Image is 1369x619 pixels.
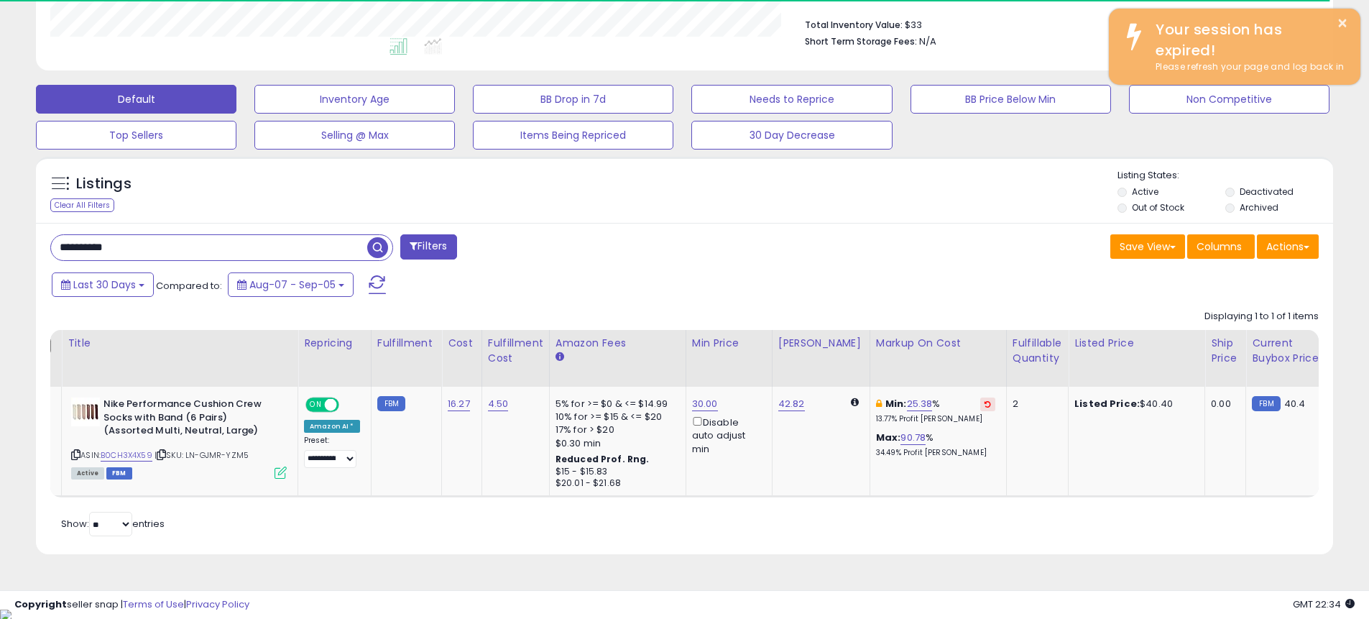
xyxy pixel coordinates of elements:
div: 5% for >= $0 & <= $14.99 [556,398,675,411]
div: Clear All Filters [50,198,114,212]
div: Title [68,336,292,351]
div: $15 - $15.83 [556,466,675,478]
button: BB Price Below Min [911,85,1111,114]
label: Out of Stock [1132,201,1184,214]
button: × [1337,14,1348,32]
button: Items Being Repriced [473,121,673,150]
div: [PERSON_NAME] [778,336,864,351]
p: 34.49% Profit [PERSON_NAME] [876,448,995,458]
button: Filters [400,234,456,260]
small: Amazon Fees. [556,351,564,364]
div: Disable auto adjust min [692,414,761,456]
b: Listed Price: [1074,397,1140,411]
p: 13.77% Profit [PERSON_NAME] [876,414,995,424]
div: $0.30 min [556,437,675,450]
span: ON [307,399,325,411]
div: $40.40 [1074,398,1194,411]
label: Archived [1240,201,1278,214]
p: Listing States: [1117,169,1333,183]
div: Fulfillment Cost [488,336,543,366]
span: Aug-07 - Sep-05 [249,278,336,292]
div: Please refresh your page and log back in [1145,60,1350,74]
div: 2 [1013,398,1057,411]
span: N/A [919,35,936,48]
a: 25.38 [907,397,933,411]
button: Selling @ Max [254,121,455,150]
button: Non Competitive [1129,85,1329,114]
div: Ship Price [1211,336,1240,366]
a: Terms of Use [123,597,184,611]
span: FBM [106,467,132,480]
div: Repricing [304,336,365,351]
span: All listings currently available for purchase on Amazon [71,467,104,480]
button: Inventory Age [254,85,455,114]
a: 4.50 [488,397,509,411]
b: Max: [876,431,901,444]
a: 42.82 [778,397,805,411]
a: 90.78 [900,431,926,445]
div: Markup on Cost [876,336,1000,351]
button: Aug-07 - Sep-05 [228,272,354,297]
button: Default [36,85,236,114]
button: Actions [1257,234,1319,259]
div: 10% for >= $15 & <= $20 [556,411,675,423]
b: Nike Performance Cushion Crew Socks with Band (6 Pairs) (Assorted Multi, Neutral, Large) [103,398,278,441]
div: Your session has expired! [1145,19,1350,60]
li: $33 [805,15,1308,32]
div: Amazon AI * [304,420,360,433]
a: B0CH3X4X59 [101,449,152,462]
img: 41P6goVMHNL._SL40_.jpg [71,398,100,426]
b: Reduced Prof. Rng. [556,453,650,465]
a: Privacy Policy [186,597,249,611]
div: Current Buybox Price [1252,336,1326,366]
button: Top Sellers [36,121,236,150]
span: Compared to: [156,279,222,293]
div: Listed Price [1074,336,1199,351]
div: Amazon Fees [556,336,680,351]
th: The percentage added to the cost of goods (COGS) that forms the calculator for Min & Max prices. [870,330,1006,387]
span: OFF [337,399,360,411]
label: Deactivated [1240,185,1294,198]
label: Active [1132,185,1158,198]
a: 16.27 [448,397,470,411]
div: Min Price [692,336,766,351]
button: BB Drop in 7d [473,85,673,114]
b: Short Term Storage Fees: [805,35,917,47]
button: Save View [1110,234,1185,259]
div: Preset: [304,436,360,468]
button: Needs to Reprice [691,85,892,114]
div: ASIN: [71,398,287,477]
div: $20.01 - $21.68 [556,477,675,490]
div: 0.00 [1211,398,1235,411]
span: Last 30 Days [73,278,136,292]
div: Displaying 1 to 1 of 1 items [1204,310,1319,324]
button: Last 30 Days [52,272,154,297]
div: % [876,431,995,458]
div: Fulfillable Quantity [1013,336,1062,366]
div: % [876,398,995,424]
div: Cost [448,336,476,351]
div: seller snap | | [14,598,249,612]
span: 2025-10-8 22:34 GMT [1293,597,1355,611]
span: Show: entries [61,517,165,531]
div: 17% for > $20 [556,423,675,436]
button: Columns [1187,234,1255,259]
span: Columns [1197,239,1242,254]
b: Min: [885,397,907,411]
b: Total Inventory Value: [805,19,903,31]
small: FBM [377,396,405,411]
a: 30.00 [692,397,718,411]
button: 30 Day Decrease [691,121,892,150]
span: | SKU: LN-GJMR-YZM5 [155,449,249,461]
span: 40.4 [1284,397,1306,411]
div: Fulfillment [377,336,435,351]
small: FBM [1252,396,1280,411]
strong: Copyright [14,597,67,611]
h5: Listings [76,174,132,194]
